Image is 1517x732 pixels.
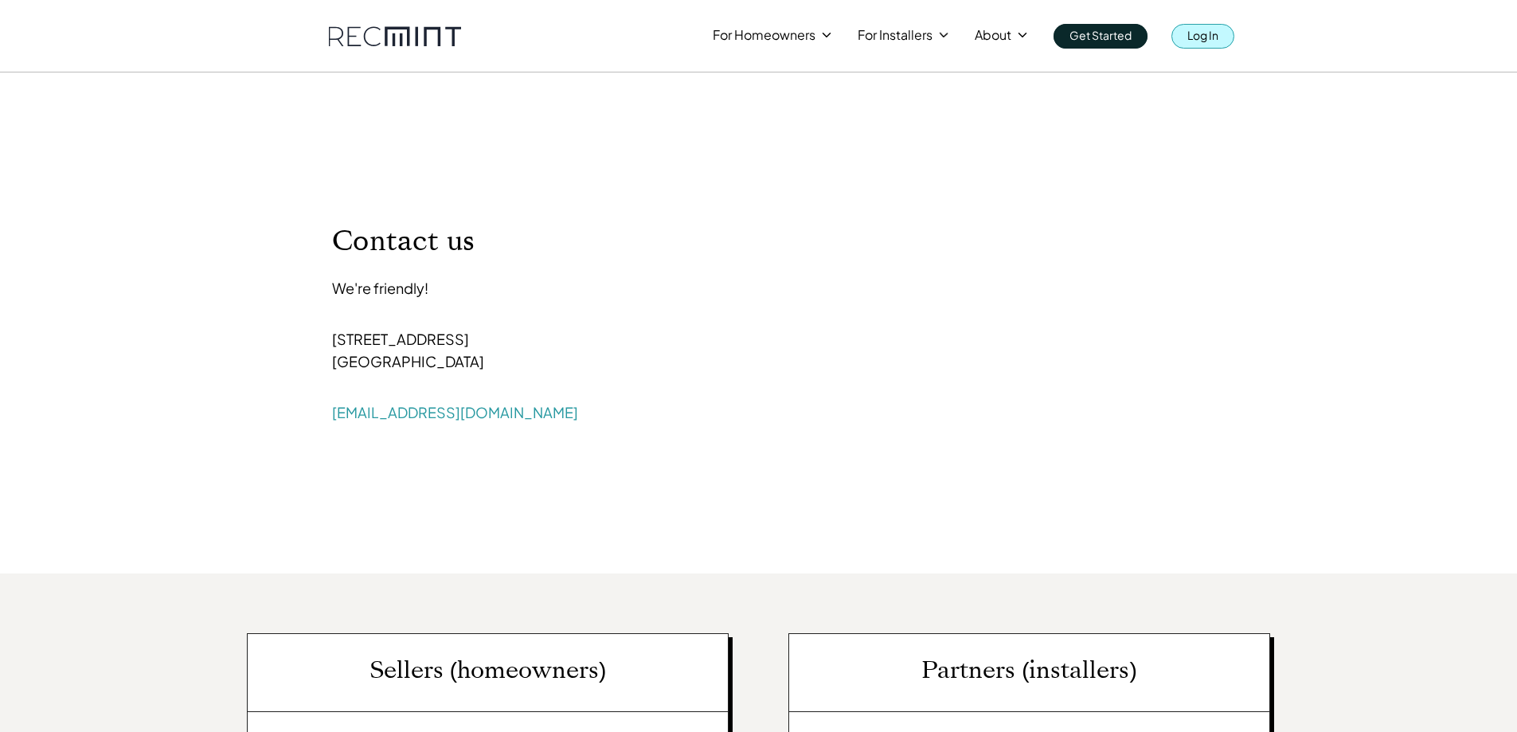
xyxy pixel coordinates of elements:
p: We're friendly! [332,277,645,299]
p: Log In [1187,24,1218,46]
a: Log In [1171,24,1234,49]
a: [EMAIL_ADDRESS][DOMAIN_NAME] [332,403,578,421]
a: Get Started [1054,24,1148,49]
p: [STREET_ADDRESS] [GEOGRAPHIC_DATA] [332,306,645,395]
p: Contact us [332,223,645,259]
p: Get Started [1069,24,1132,46]
p: Partners (installers) [921,657,1137,684]
p: For Installers [858,24,932,46]
p: About [975,24,1011,46]
p: For Homeowners [713,24,815,46]
p: Sellers (homeowners) [369,657,607,684]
